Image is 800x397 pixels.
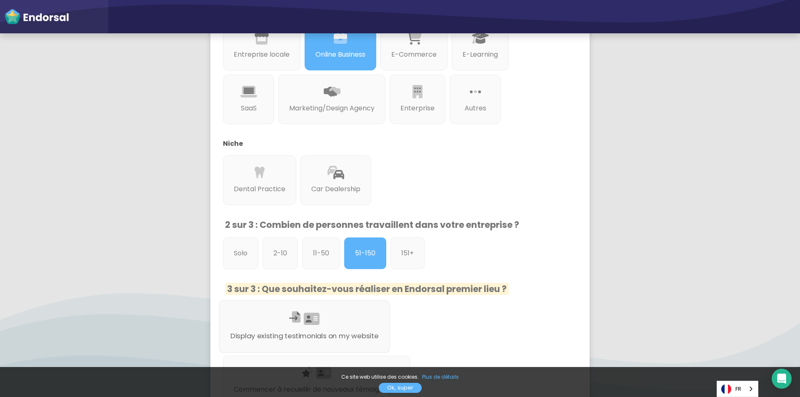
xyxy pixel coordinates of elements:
p: 11-50 [313,248,329,258]
p: 151+ [401,248,414,258]
p: SaaS [234,103,263,113]
span: 2 sur 3 : Combien de personnes travaillent dans votre entreprise ? [225,219,519,231]
a: FR [717,381,758,397]
div: Language [717,381,758,397]
span: Ce site web utilise des cookies. [341,373,419,380]
p: Entreprise locale [234,50,290,60]
p: Car Dealership [311,184,360,194]
p: E-Learning [462,50,498,60]
a: Plus de détails [422,373,459,381]
p: 51-150 [355,248,375,258]
aside: Language selected: Français [717,381,758,397]
p: Enterprise [400,103,435,113]
p: Online Business [315,50,365,60]
div: Open Intercom Messenger [772,369,792,389]
span: 3 sur 3 : Que souhaitez-vous réaliser en Endorsal premier lieu ? [225,283,509,295]
p: 2-10 [273,248,287,258]
img: endorsal-logo-white@2x.png [4,8,69,25]
p: Autres [460,103,490,113]
p: E-Commerce [391,50,437,60]
p: Marketing/Design Agency [289,103,375,113]
p: Display existing testimonials on my website [230,331,379,341]
a: Ok, super [379,383,422,393]
p: Solo [234,248,247,258]
p: Niche [223,139,565,149]
p: Dental Practice [234,184,285,194]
